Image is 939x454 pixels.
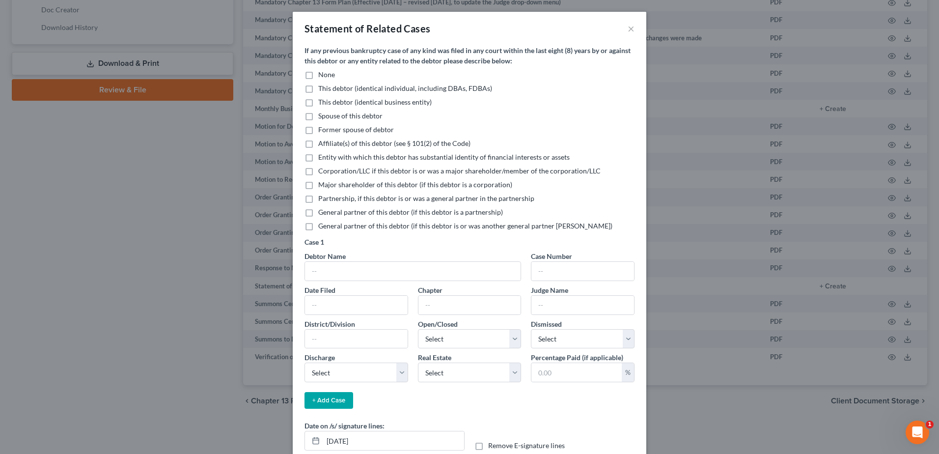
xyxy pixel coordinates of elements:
label: Percentage Paid (if applicable) [531,352,623,363]
label: Dismissed [531,319,562,329]
span: Entity with which this debtor has substantial identity of financial interests or assets [318,153,570,161]
input: -- [531,262,634,281]
label: District/Division [304,319,355,329]
span: Remove E-signature lines [488,441,565,450]
div: Statement of Related Cases [304,22,430,35]
input: -- [305,262,521,281]
span: Partnership, if this debtor is or was a general partner in the partnership [318,194,534,202]
label: Chapter [418,285,442,295]
label: Case Number [531,251,572,261]
input: 0.00 [531,363,622,382]
label: Real Estate [418,352,451,363]
label: Discharge [304,352,335,363]
input: -- [531,296,634,314]
span: Former spouse of debtor [318,125,394,134]
label: Judge Name [531,285,568,295]
input: -- [305,296,408,314]
input: -- [305,330,408,348]
span: This debtor (identical business entity) [318,98,432,106]
label: If any previous bankruptcy case of any kind was filed in any court within the last eight (8) year... [304,45,635,66]
button: × [628,23,635,34]
label: Case 1 [304,237,324,247]
span: Major shareholder of this debtor (if this debtor is a corporation) [318,180,512,189]
span: None [318,70,335,79]
label: Date Filed [304,285,335,295]
iframe: Intercom live chat [906,421,929,444]
input: -- [418,296,521,314]
input: MM/DD/YYYY [323,431,464,450]
span: Corporation/LLC if this debtor is or was a major shareholder/member of the corporation/LLC [318,167,601,175]
label: Open/Closed [418,319,458,329]
div: % [622,363,634,382]
span: General partner of this debtor (if this debtor is or was another general partner [PERSON_NAME]) [318,222,612,230]
span: Spouse of this debtor [318,112,383,120]
button: + Add Case [304,392,353,409]
label: Debtor Name [304,251,346,261]
span: Affiliate(s) of this debtor (see § 101(2) of the Code) [318,139,470,147]
span: General partner of this debtor (if this debtor is a partnership) [318,208,503,216]
span: 1 [926,421,934,428]
label: Date on /s/ signature lines: [304,421,385,431]
span: This debtor (identical individual, including DBAs, FDBAs) [318,84,492,92]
